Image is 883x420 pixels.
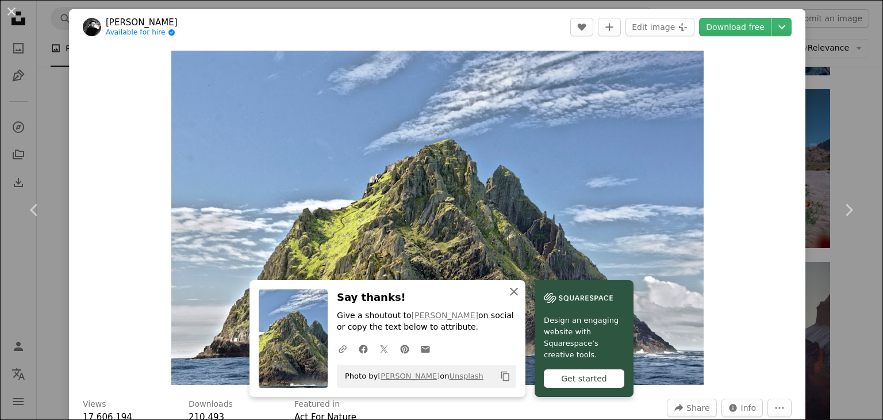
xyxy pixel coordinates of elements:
[544,369,624,388] div: Get started
[189,399,233,410] h3: Downloads
[337,311,516,334] p: Give a shoutout to on social or copy the text below to attribute.
[535,280,634,397] a: Design an engaging website with Squarespace’s creative tools.Get started
[544,289,613,307] img: file-1606177908946-d1eed1cbe4f5image
[339,367,483,385] span: Photo by on
[772,18,792,36] button: Choose download size
[378,372,440,380] a: [PERSON_NAME]
[570,18,593,36] button: Like
[294,399,340,410] h3: Featured in
[667,399,716,417] button: Share this image
[83,399,106,410] h3: Views
[544,315,624,361] span: Design an engaging website with Squarespace’s creative tools.
[415,337,436,360] a: Share over email
[412,311,478,320] a: [PERSON_NAME]
[337,289,516,306] h3: Say thanks!
[496,366,515,386] button: Copy to clipboard
[374,337,394,360] a: Share on Twitter
[83,18,101,36] img: Go to Michael's profile
[106,17,178,28] a: [PERSON_NAME]
[625,18,694,36] button: Edit image
[449,372,483,380] a: Unsplash
[353,337,374,360] a: Share on Facebook
[814,155,883,265] a: Next
[171,51,704,385] button: Zoom in on this image
[394,337,415,360] a: Share on Pinterest
[741,399,757,417] span: Info
[686,399,709,417] span: Share
[699,18,771,36] a: Download free
[598,18,621,36] button: Add to Collection
[767,399,792,417] button: More Actions
[106,28,178,37] a: Available for hire
[721,399,763,417] button: Stats about this image
[171,51,704,385] img: landscape photo of mountain island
